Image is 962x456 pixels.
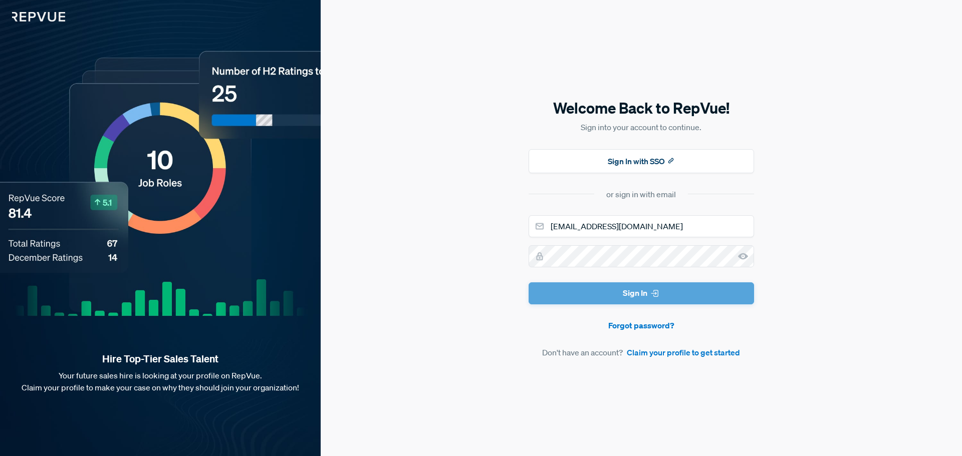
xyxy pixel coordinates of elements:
p: Your future sales hire is looking at your profile on RepVue. Claim your profile to make your case... [16,369,305,393]
strong: Hire Top-Tier Sales Talent [16,352,305,365]
a: Claim your profile to get started [627,346,740,358]
article: Don't have an account? [529,346,754,358]
button: Sign In with SSO [529,149,754,173]
h5: Welcome Back to RepVue! [529,98,754,119]
div: or sign in with email [606,188,676,200]
a: Forgot password? [529,319,754,331]
input: Email address [529,215,754,237]
p: Sign into your account to continue. [529,121,754,133]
